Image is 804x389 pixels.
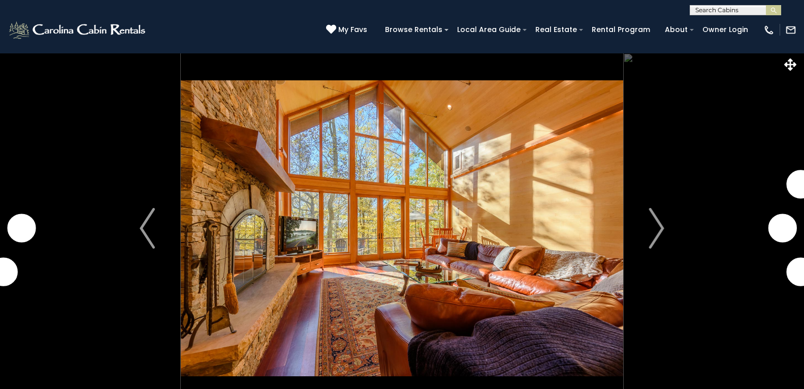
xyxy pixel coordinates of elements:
a: Browse Rentals [380,22,447,38]
a: Real Estate [530,22,582,38]
a: My Favs [326,24,370,36]
img: arrow [649,208,664,249]
a: About [660,22,693,38]
a: Rental Program [587,22,655,38]
img: arrow [140,208,155,249]
a: Local Area Guide [452,22,526,38]
span: My Favs [338,24,367,35]
img: White-1-2.png [8,20,148,40]
img: mail-regular-white.png [785,24,796,36]
a: Owner Login [697,22,753,38]
img: phone-regular-white.png [763,24,775,36]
